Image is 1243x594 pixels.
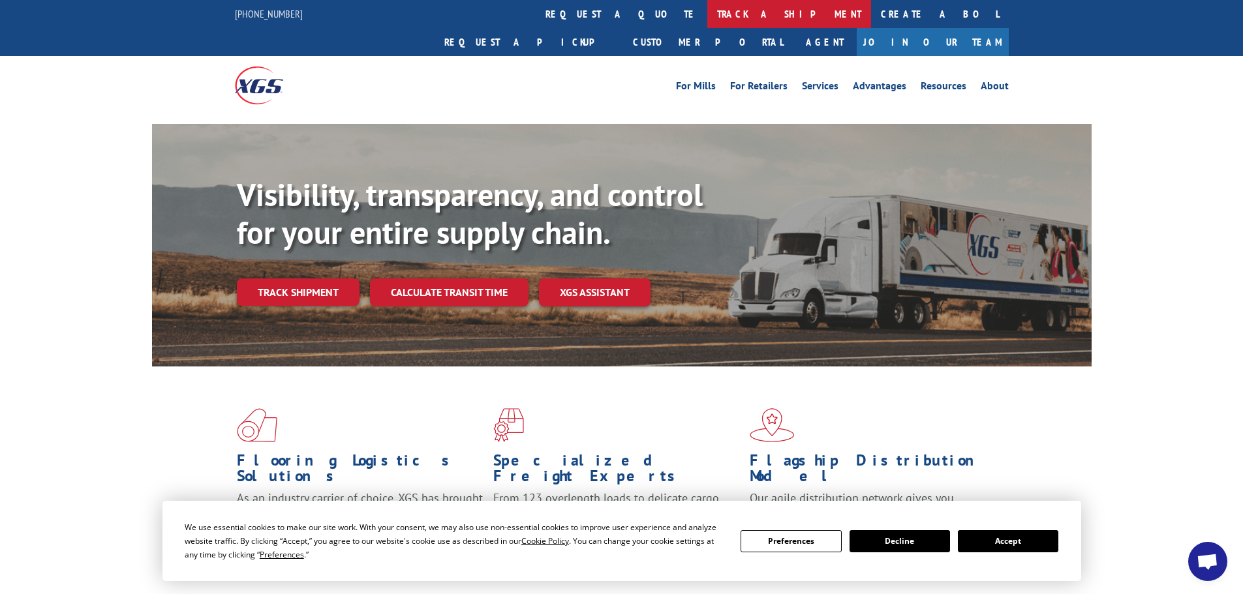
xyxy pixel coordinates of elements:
[741,530,841,552] button: Preferences
[493,408,524,442] img: xgs-icon-focused-on-flooring-red
[730,81,788,95] a: For Retailers
[850,530,950,552] button: Decline
[235,7,303,20] a: [PHONE_NUMBER]
[750,490,990,521] span: Our agile distribution network gives you nationwide inventory management on demand.
[185,520,725,561] div: We use essential cookies to make our site work. With your consent, we may also use non-essential ...
[1188,542,1227,581] a: Open chat
[521,535,569,546] span: Cookie Policy
[981,81,1009,95] a: About
[237,278,360,306] a: Track shipment
[260,549,304,560] span: Preferences
[623,28,793,56] a: Customer Portal
[750,453,996,490] h1: Flagship Distribution Model
[162,501,1081,581] div: Cookie Consent Prompt
[370,278,529,306] a: Calculate transit time
[237,174,703,252] b: Visibility, transparency, and control for your entire supply chain.
[853,81,906,95] a: Advantages
[435,28,623,56] a: Request a pickup
[921,81,966,95] a: Resources
[237,490,483,537] span: As an industry carrier of choice, XGS has brought innovation and dedication to flooring logistics...
[237,453,483,490] h1: Flooring Logistics Solutions
[493,453,740,490] h1: Specialized Freight Experts
[958,530,1058,552] button: Accept
[237,408,277,442] img: xgs-icon-total-supply-chain-intelligence-red
[493,490,740,548] p: From 123 overlength loads to delicate cargo, our experienced staff knows the best way to move you...
[793,28,857,56] a: Agent
[676,81,716,95] a: For Mills
[857,28,1009,56] a: Join Our Team
[750,408,795,442] img: xgs-icon-flagship-distribution-model-red
[539,278,651,306] a: XGS ASSISTANT
[802,81,838,95] a: Services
